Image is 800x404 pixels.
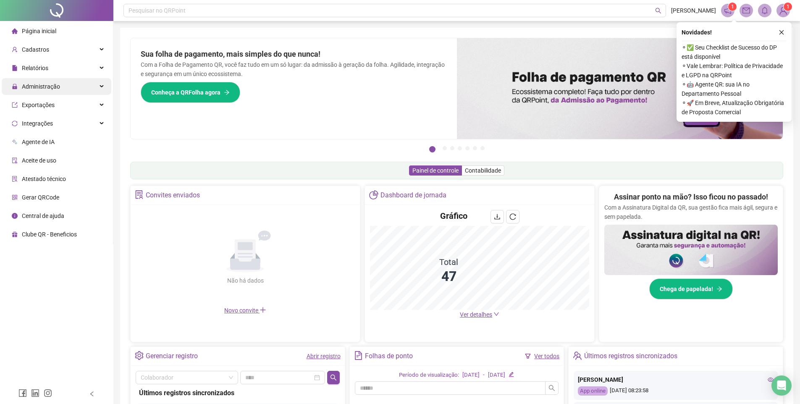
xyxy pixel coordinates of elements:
[12,157,18,163] span: audit
[460,311,492,318] span: Ver detalhes
[655,8,661,14] span: search
[493,311,499,317] span: down
[141,82,240,103] button: Conheça a QRFolha agora
[671,6,716,15] span: [PERSON_NAME]
[89,391,95,397] span: left
[682,80,787,98] span: ⚬ 🤖 Agente QR: sua IA no Departamento Pessoal
[649,278,733,299] button: Chega de papelada!
[682,61,787,80] span: ⚬ Vale Lembrar: Política de Privacidade e LGPD na QRPoint
[22,46,49,53] span: Cadastros
[224,307,266,314] span: Novo convite
[578,375,774,384] div: [PERSON_NAME]
[22,102,55,108] span: Exportações
[12,213,18,219] span: info-circle
[787,4,790,10] span: 1
[457,38,783,139] img: banner%2F8d14a306-6205-4263-8e5b-06e9a85ad873.png
[494,213,501,220] span: download
[31,389,39,397] span: linkedin
[614,191,768,203] h2: Assinar ponto na mão? Isso ficou no passado!
[548,385,555,391] span: search
[146,349,198,363] div: Gerenciar registro
[509,213,516,220] span: reload
[22,194,59,201] span: Gerar QRCode
[534,353,559,359] a: Ver todos
[742,7,750,14] span: mail
[604,203,778,221] p: Com a Assinatura Digital da QR, sua gestão fica mais ágil, segura e sem papelada.
[399,371,459,380] div: Período de visualização:
[44,389,52,397] span: instagram
[578,386,608,396] div: App online
[12,65,18,71] span: file
[207,276,284,285] div: Não há dados
[12,176,18,182] span: solution
[777,4,790,17] img: 53634
[412,167,459,174] span: Painel de controle
[768,377,774,383] span: eye
[584,349,677,363] div: Últimos registros sincronizados
[509,372,514,377] span: edit
[450,146,454,150] button: 3
[473,146,477,150] button: 6
[660,284,713,294] span: Chega de papelada!
[12,102,18,108] span: export
[724,7,732,14] span: notification
[354,351,363,360] span: file-text
[682,28,712,37] span: Novidades !
[307,353,341,359] a: Abrir registro
[682,98,787,117] span: ⚬ 🚀 Em Breve, Atualização Obrigatória de Proposta Comercial
[141,48,447,60] h2: Sua folha de pagamento, mais simples do que nunca!
[12,84,18,89] span: lock
[22,28,56,34] span: Página inicial
[135,351,144,360] span: setting
[483,371,485,380] div: -
[224,89,230,95] span: arrow-right
[488,371,505,380] div: [DATE]
[22,231,77,238] span: Clube QR - Beneficios
[429,146,435,152] button: 1
[443,146,447,150] button: 2
[12,28,18,34] span: home
[779,29,784,35] span: close
[12,194,18,200] span: qrcode
[22,120,53,127] span: Integrações
[22,157,56,164] span: Aceite de uso
[440,210,467,222] h4: Gráfico
[151,88,220,97] span: Conheça a QRFolha agora
[141,60,447,79] p: Com a Folha de Pagamento QR, você faz tudo em um só lugar: da admissão à geração da folha. Agilid...
[525,353,531,359] span: filter
[22,176,66,182] span: Atestado técnico
[12,121,18,126] span: sync
[260,307,266,313] span: plus
[784,3,792,11] sup: Atualize o seu contato no menu Meus Dados
[139,388,336,398] div: Últimos registros sincronizados
[731,4,734,10] span: 1
[369,190,378,199] span: pie-chart
[22,139,55,145] span: Agente de IA
[771,375,792,396] div: Open Intercom Messenger
[578,386,774,396] div: [DATE] 08:23:58
[22,212,64,219] span: Central de ajuda
[465,167,501,174] span: Contabilidade
[573,351,582,360] span: team
[365,349,413,363] div: Folhas de ponto
[716,286,722,292] span: arrow-right
[330,374,337,381] span: search
[682,43,787,61] span: ⚬ ✅ Seu Checklist de Sucesso do DP está disponível
[12,47,18,52] span: user-add
[22,65,48,71] span: Relatórios
[22,83,60,90] span: Administração
[460,311,499,318] a: Ver detalhes down
[18,389,27,397] span: facebook
[604,225,778,275] img: banner%2F02c71560-61a6-44d4-94b9-c8ab97240462.png
[135,190,144,199] span: solution
[465,146,470,150] button: 5
[146,188,200,202] div: Convites enviados
[728,3,737,11] sup: 1
[480,146,485,150] button: 7
[12,231,18,237] span: gift
[761,7,769,14] span: bell
[458,146,462,150] button: 4
[380,188,446,202] div: Dashboard de jornada
[462,371,480,380] div: [DATE]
